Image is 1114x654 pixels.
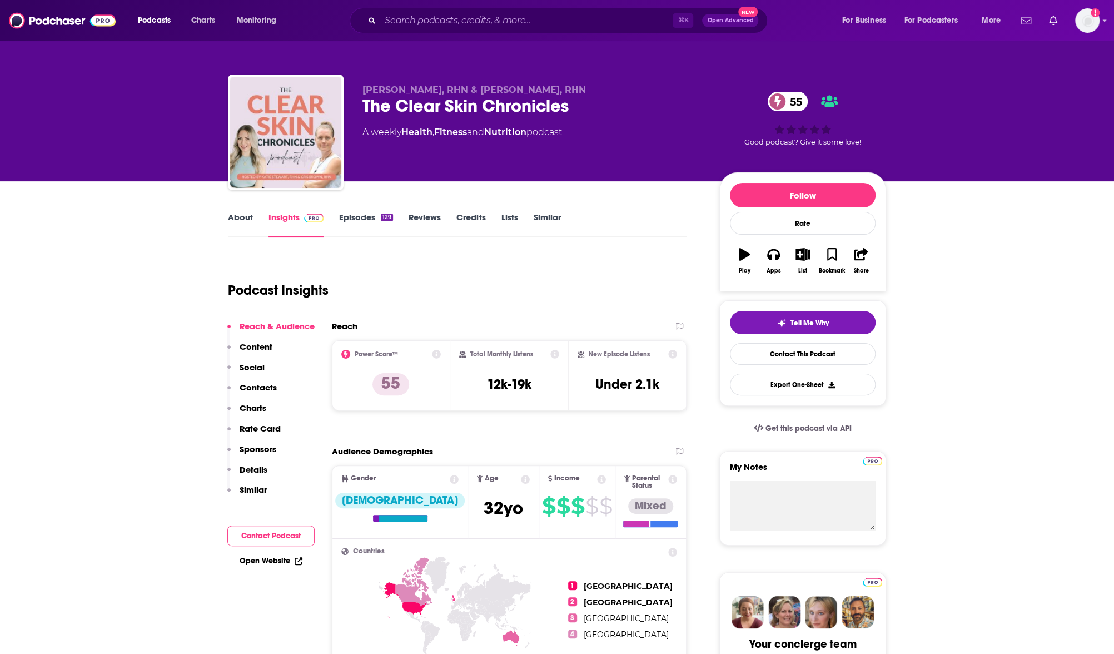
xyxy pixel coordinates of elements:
[240,362,265,373] p: Social
[595,376,659,393] h3: Under 2.1k
[138,13,171,28] span: Podcasts
[227,382,277,403] button: Contacts
[765,424,852,433] span: Get this podcast via API
[730,241,759,281] button: Play
[470,350,533,358] h2: Total Monthly Listens
[819,267,845,274] div: Bookmark
[584,581,673,591] span: [GEOGRAPHIC_DATA]
[584,613,669,623] span: [GEOGRAPHIC_DATA]
[556,497,570,515] span: $
[732,596,764,628] img: Sydney Profile
[568,597,577,606] span: 2
[767,267,781,274] div: Apps
[730,212,876,235] div: Rate
[863,576,882,587] a: Pro website
[1045,11,1062,30] a: Show notifications dropdown
[335,493,465,508] div: [DEMOGRAPHIC_DATA]
[227,341,272,362] button: Content
[332,446,433,457] h2: Audience Demographics
[730,462,876,481] label: My Notes
[237,13,276,28] span: Monitoring
[568,613,577,622] span: 3
[229,12,291,29] button: open menu
[240,444,276,454] p: Sponsors
[360,8,778,33] div: Search podcasts, credits, & more...
[467,127,484,137] span: and
[739,267,750,274] div: Play
[542,497,555,515] span: $
[834,12,900,29] button: open menu
[749,637,857,651] div: Your concierge team
[974,12,1014,29] button: open menu
[863,455,882,465] a: Pro website
[1017,11,1036,30] a: Show notifications dropdown
[240,556,302,566] a: Open Website
[484,127,526,137] a: Nutrition
[184,12,222,29] a: Charts
[240,321,315,331] p: Reach & Audience
[351,475,376,482] span: Gender
[790,319,829,328] span: Tell Me Why
[719,85,886,153] div: 55Good podcast? Give it some love!
[842,13,886,28] span: For Business
[904,13,958,28] span: For Podcasters
[632,475,667,489] span: Parental Status
[230,77,341,188] img: The Clear Skin Chronicles
[304,214,324,222] img: Podchaser Pro
[554,475,580,482] span: Income
[487,376,531,393] h3: 12k-19k
[768,92,808,111] a: 55
[730,183,876,207] button: Follow
[227,484,267,505] button: Similar
[372,373,409,395] p: 55
[456,212,485,237] a: Credits
[484,497,523,519] span: 32 yo
[568,630,577,638] span: 4
[847,241,876,281] button: Share
[9,10,116,31] img: Podchaser - Follow, Share and Rate Podcasts
[227,444,276,464] button: Sponsors
[798,267,807,274] div: List
[745,415,861,442] a: Get this podcast via API
[227,321,315,341] button: Reach & Audience
[599,497,612,515] span: $
[353,548,385,555] span: Countries
[584,597,673,607] span: [GEOGRAPHIC_DATA]
[673,13,693,28] span: ⌘ K
[409,212,441,237] a: Reviews
[1075,8,1100,33] img: User Profile
[777,319,786,328] img: tell me why sparkle
[863,457,882,465] img: Podchaser Pro
[842,596,874,628] img: Jon Profile
[1091,8,1100,17] svg: Add a profile image
[240,484,267,495] p: Similar
[130,12,185,29] button: open menu
[863,578,882,587] img: Podchaser Pro
[332,321,357,331] h2: Reach
[853,267,868,274] div: Share
[628,498,673,514] div: Mixed
[589,350,650,358] h2: New Episode Listens
[805,596,837,628] img: Jules Profile
[362,85,586,95] span: [PERSON_NAME], RHN & [PERSON_NAME], RHN
[744,138,861,146] span: Good podcast? Give it some love!
[191,13,215,28] span: Charts
[380,12,673,29] input: Search podcasts, credits, & more...
[585,497,598,515] span: $
[1075,8,1100,33] button: Show profile menu
[227,423,281,444] button: Rate Card
[738,7,758,17] span: New
[568,581,577,590] span: 1
[730,374,876,395] button: Export One-Sheet
[268,212,324,237] a: InsightsPodchaser Pro
[730,343,876,365] a: Contact This Podcast
[788,241,817,281] button: List
[240,382,277,393] p: Contacts
[533,212,560,237] a: Similar
[434,127,467,137] a: Fitness
[707,18,753,23] span: Open Advanced
[897,12,974,29] button: open menu
[240,341,272,352] p: Content
[779,92,808,111] span: 55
